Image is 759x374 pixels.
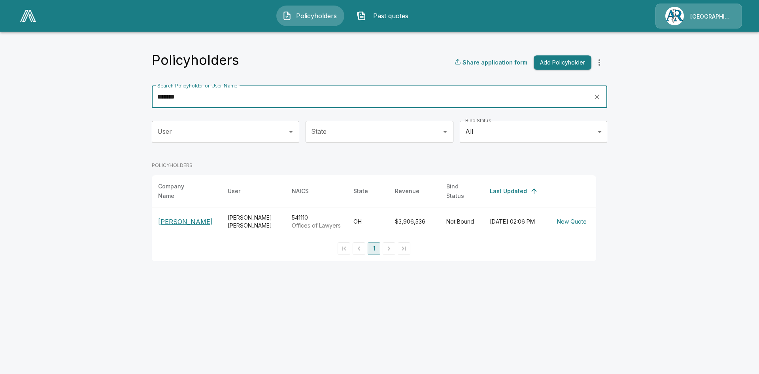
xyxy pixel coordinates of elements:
p: [PERSON_NAME] [158,217,215,226]
table: simple table [152,175,596,236]
button: page 1 [368,242,380,255]
button: Open [285,126,296,137]
a: Add Policyholder [531,55,591,70]
div: NAICS [292,186,309,196]
th: Bind Status [440,175,483,207]
button: New Quote [554,215,590,229]
img: AA Logo [20,10,36,22]
div: 541110 [292,214,341,230]
img: Policyholders Icon [282,11,292,21]
div: User [228,186,240,196]
button: more [591,55,607,70]
button: Past quotes IconPast quotes [351,6,419,26]
td: Not Bound [440,207,483,236]
span: Past quotes [369,11,413,21]
td: [DATE] 02:06 PM [483,207,548,236]
div: All [460,121,607,143]
td: $3,906,536 [389,207,440,236]
div: Revenue [395,186,419,196]
button: Open [440,126,451,137]
p: Share application form [463,58,527,66]
p: [GEOGRAPHIC_DATA]/[PERSON_NAME] [690,13,732,21]
nav: pagination navigation [336,242,412,255]
p: POLICYHOLDERS [152,162,596,169]
label: Bind Status [465,117,491,124]
label: Search Policyholder or User Name [157,82,237,89]
div: Last Updated [490,186,527,196]
span: Policyholders [295,11,338,21]
p: Offices of Lawyers [292,222,341,230]
img: Agency Icon [665,7,684,25]
div: [PERSON_NAME] [PERSON_NAME] [228,214,279,230]
img: Past quotes Icon [357,11,366,21]
div: State [353,186,368,196]
button: clear search [591,91,603,103]
td: OH [347,207,389,236]
button: Add Policyholder [534,55,591,70]
button: Policyholders IconPolicyholders [276,6,344,26]
div: Company Name [158,182,201,201]
a: Agency Icon[GEOGRAPHIC_DATA]/[PERSON_NAME] [655,4,742,28]
h4: Policyholders [152,52,239,68]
